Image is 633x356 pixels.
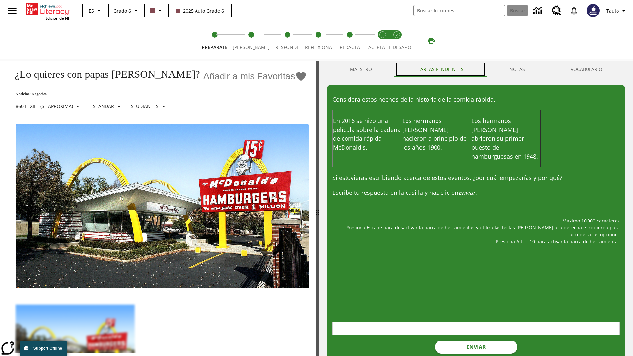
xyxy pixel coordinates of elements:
span: Añadir a mis Favoritas [203,71,295,82]
button: Lenguaje: ES, Selecciona un idioma [85,5,106,16]
span: Tauto [606,7,619,14]
a: Notificaciones [565,2,583,19]
p: Los hermanos [PERSON_NAME] nacieron a principio de los años 1900. [402,116,471,152]
button: Seleccionar estudiante [126,101,170,112]
button: El color de la clase es café oscuro. Cambiar el color de la clase. [147,5,166,16]
button: Redacta step 5 of 5 [332,22,367,59]
p: Presiona Alt + F10 para activar la barra de herramientas [332,238,620,245]
span: 2025 Auto Grade 6 [176,7,224,14]
button: Responde step 3 of 5 [270,22,305,59]
img: Avatar [587,4,600,17]
button: Añadir a mis Favoritas - ¿Lo quieres con papas fritas? [203,71,307,82]
p: Noticias: Negocios [8,92,307,97]
span: Edición de NJ [45,16,69,21]
button: Support Offline [20,341,67,356]
button: Prepárate step 1 of 5 [196,22,233,59]
p: En 2016 se hizo una película sobre la cadena de comida rápida McDonald's. [333,116,402,152]
body: Máximo 10,000 caracteres Presiona Escape para desactivar la barra de herramientas y utiliza las t... [3,5,96,11]
p: 860 Lexile (Se aproxima) [16,103,73,110]
div: Pulsa la tecla de intro o la barra espaciadora y luego presiona las flechas de derecha e izquierd... [316,61,319,356]
h1: ¿Lo quieres con papas [PERSON_NAME]? [8,68,200,80]
button: Perfil/Configuración [604,5,630,16]
p: Considera estos hechos de la historia de la comida rápida. [332,95,620,104]
button: Lee step 2 of 5 [227,22,275,59]
button: Abrir el menú lateral [3,1,22,20]
span: Reflexiona [305,44,332,50]
div: activity [319,61,633,356]
button: TAREAS PENDIENTES [395,61,486,77]
span: Prepárate [202,44,227,50]
div: Instructional Panel Tabs [327,61,625,77]
button: VOCABULARIO [548,61,625,77]
span: ES [89,7,94,14]
button: NOTAS [486,61,548,77]
button: Seleccione Lexile, 860 Lexile (Se aproxima) [13,101,84,112]
button: Grado: Grado 6, Elige un grado [111,5,142,16]
input: Buscar campo [414,5,505,16]
span: ACEPTA EL DESAFÍO [368,44,411,50]
a: Centro de información [529,2,548,20]
p: Escribe tu respuesta en la casilla y haz clic en . [332,188,620,197]
text: 2 [396,33,398,37]
p: Estudiantes [128,103,159,110]
button: Enviar [435,341,517,354]
p: Máximo 10,000 caracteres [332,217,620,224]
text: 1 [382,33,384,37]
span: Support Offline [33,346,62,351]
p: Estándar [90,103,114,110]
button: Reflexiona step 4 of 5 [300,22,337,59]
button: Acepta el desafío contesta step 2 of 2 [387,22,406,59]
button: Escoja un nuevo avatar [583,2,604,19]
button: Imprimir [421,35,442,46]
p: Presiona Escape para desactivar la barra de herramientas y utiliza las teclas [PERSON_NAME] a la ... [332,224,620,238]
button: Acepta el desafío lee step 1 of 2 [373,22,392,59]
img: Uno de los primeros locales de McDonald's, con el icónico letrero rojo y los arcos amarillos. [16,124,309,289]
em: Enviar [458,189,475,196]
div: Portada [26,2,69,21]
p: Si estuvieras escribiendo acerca de estos eventos, ¿por cuál empezarías y por qué? [332,173,620,182]
span: [PERSON_NAME] [233,44,270,50]
p: Los hermanos [PERSON_NAME] abrieron su primer puesto de hamburguesas en 1948. [471,116,540,161]
button: Maestro [327,61,395,77]
button: Tipo de apoyo, Estándar [88,101,126,112]
span: Redacta [340,44,360,50]
a: Centro de recursos, Se abrirá en una pestaña nueva. [548,2,565,19]
span: Grado 6 [113,7,131,14]
span: Responde [275,44,299,50]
